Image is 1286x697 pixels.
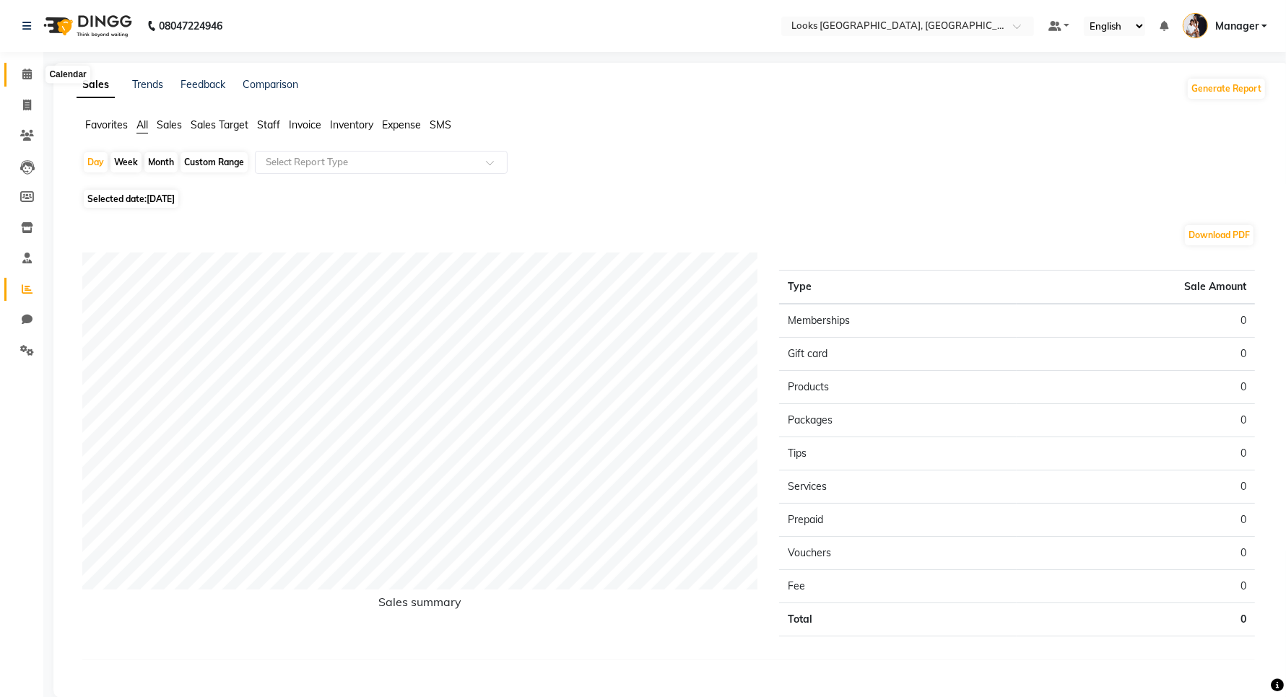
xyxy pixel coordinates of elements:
td: Services [779,470,1017,504]
td: 0 [1017,304,1255,338]
div: Custom Range [181,152,248,172]
td: 0 [1017,404,1255,437]
td: Total [779,603,1017,636]
th: Sale Amount [1017,271,1255,304]
span: Invoice [289,118,321,131]
span: SMS [430,118,451,131]
h6: Sales summary [82,595,757,615]
td: Tips [779,437,1017,470]
td: 0 [1017,371,1255,404]
img: logo [37,6,136,46]
a: Comparison [243,78,298,91]
span: [DATE] [147,193,175,204]
a: Trends [132,78,163,91]
span: All [136,118,148,131]
button: Download PDF [1185,225,1254,245]
div: Day [84,152,108,172]
img: Manager [1183,13,1208,38]
span: Sales [157,118,182,131]
div: Week [110,152,142,172]
td: Packages [779,404,1017,437]
td: 0 [1017,437,1255,470]
td: 0 [1017,603,1255,636]
td: 0 [1017,570,1255,603]
span: Expense [382,118,421,131]
span: Sales Target [191,118,248,131]
span: Favorites [85,118,128,131]
td: Gift card [779,338,1017,371]
div: Calendar [45,66,90,84]
button: Generate Report [1188,79,1265,99]
td: 0 [1017,537,1255,570]
span: Staff [257,118,280,131]
td: 0 [1017,338,1255,371]
td: Products [779,371,1017,404]
b: 08047224946 [159,6,222,46]
span: Inventory [330,118,373,131]
td: Fee [779,570,1017,603]
span: Selected date: [84,190,178,208]
span: Manager [1215,19,1259,34]
td: Vouchers [779,537,1017,570]
th: Type [779,271,1017,304]
td: 0 [1017,470,1255,504]
td: Prepaid [779,504,1017,537]
td: 0 [1017,504,1255,537]
a: Feedback [181,78,225,91]
div: Month [144,152,178,172]
td: Memberships [779,304,1017,338]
